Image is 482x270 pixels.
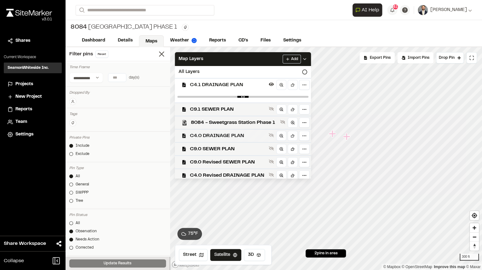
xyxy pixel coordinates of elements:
button: Show layer [267,105,275,113]
img: precipai.png [192,38,197,43]
button: Reset bearing to north [470,241,479,251]
button: Show layer [279,118,286,126]
a: Zoom to layer [276,157,286,167]
span: Import Pins [408,55,429,61]
a: Zoom to layer [288,118,298,128]
div: Private Pins [69,135,166,141]
a: OpenStreetMap [402,265,432,269]
div: Dropped By [69,90,166,96]
span: 8084 - Sweetgrass Station Phase 1 [191,119,278,126]
div: Time Frame [69,64,166,70]
a: Reports [203,35,232,47]
a: Zoom to layer [276,80,286,90]
a: Maps [139,35,164,47]
button: Reset [95,50,108,58]
button: Add [283,55,301,63]
div: All [76,174,80,179]
a: Rotate to layer [288,104,298,114]
button: Edit Tags [69,119,76,126]
button: Satellite [210,249,241,261]
div: Corrected [76,245,94,251]
span: Reports [15,106,32,113]
span: Add [291,56,298,62]
span: Team [15,118,27,125]
a: Map feedback [434,265,465,269]
a: Settings [277,35,307,47]
a: Rotate to layer [288,80,298,90]
a: Files [254,35,277,47]
div: Pin Type [69,165,166,171]
a: Mapbox logo [172,261,199,268]
div: All [76,220,80,226]
button: 3D [244,249,265,261]
a: Mapbox [383,265,400,269]
span: Share Workspace [4,240,46,247]
button: Drop Pin [436,52,464,63]
span: Map Layers [179,56,203,63]
div: Exclude [76,151,89,157]
span: C9.0 SEWER PLAN [190,145,266,153]
div: No pins available to export [359,52,395,63]
span: 41 [393,4,398,10]
button: 75°F [177,228,202,240]
span: 75 ° F [188,230,198,237]
div: day(s) [129,75,139,80]
a: Team [8,118,58,125]
button: Show layer [267,171,275,179]
div: Open AI Assistant [353,3,385,17]
button: Zoom out [470,232,479,241]
button: Find my location [470,211,479,220]
a: Reports [8,106,58,113]
button: Search [76,5,87,15]
a: Projects [8,81,58,88]
button: Street [179,249,208,261]
button: [PERSON_NAME] [418,5,472,15]
a: Rotate to layer [288,144,298,154]
button: Hide layer [267,80,275,88]
div: Observation [76,229,97,234]
button: Zoom in [470,223,479,232]
a: Settings [8,131,58,138]
span: AI Help [362,6,379,14]
span: C4.1 DRAINAGE PLAN [190,81,266,89]
button: Show layer [267,158,275,165]
span: 2 pins in area [314,251,337,256]
p: Current Workspace [4,54,62,60]
span: New Project [15,93,42,100]
button: Show layer [267,145,275,152]
div: Tags [69,111,166,117]
button: Show layer [267,131,275,139]
a: Weather [164,35,203,47]
span: C9.0 Revised SEWER PLAN [190,158,266,166]
span: Export Pins [370,55,391,61]
span: Drop Pin [439,55,455,61]
a: Zoom to layer [276,144,286,154]
a: Zoom to layer [276,170,286,180]
div: Map marker [329,130,337,138]
a: Rotate to layer [288,157,298,167]
button: Update Results [69,259,166,267]
div: [GEOGRAPHIC_DATA] Phase 1 [71,23,177,32]
button: Open AI Assistant [353,3,382,17]
canvas: Map [170,47,482,270]
span: Collapse [4,257,24,265]
div: 300 ft [460,254,479,261]
span: C4.0 DRAINAGE PLAN [190,132,266,140]
div: All Layers [175,66,311,78]
span: C4.0 Revised DRAINAGE PLAN [190,172,266,179]
span: Projects [15,81,33,88]
a: Details [112,35,139,47]
a: Maxar [466,265,480,269]
img: kml_black_icon64.png [182,120,187,125]
span: Filter pins [69,50,93,58]
a: New Project [8,93,58,100]
button: 41 [387,5,397,15]
div: Map marker [343,133,351,141]
a: CD's [232,35,254,47]
img: User [418,5,428,15]
div: Pin Status [69,212,166,218]
span: Settings [15,131,33,138]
